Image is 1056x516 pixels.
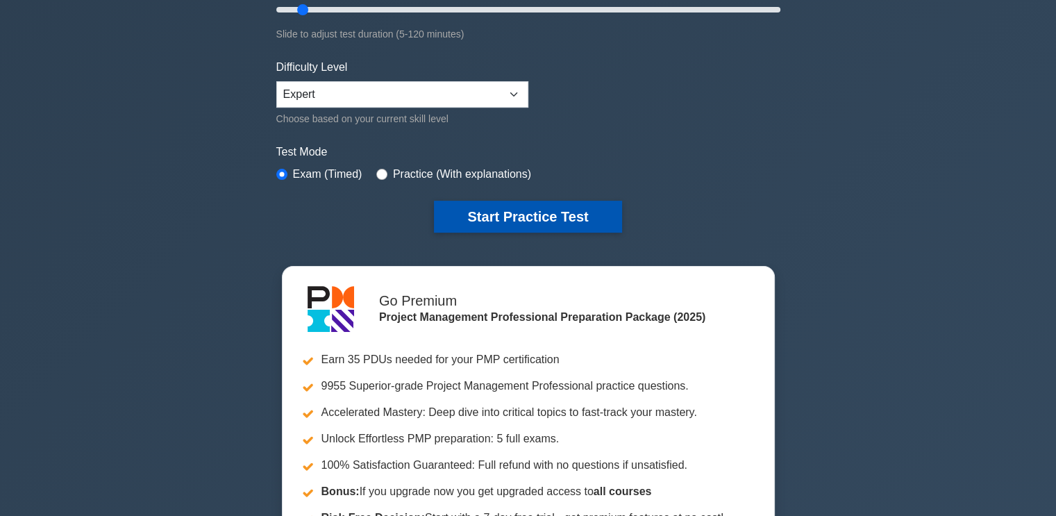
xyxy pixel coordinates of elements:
[276,144,780,160] label: Test Mode
[293,166,362,183] label: Exam (Timed)
[393,166,531,183] label: Practice (With explanations)
[276,110,528,127] div: Choose based on your current skill level
[276,59,348,76] label: Difficulty Level
[434,201,621,233] button: Start Practice Test
[276,26,780,42] div: Slide to adjust test duration (5-120 minutes)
